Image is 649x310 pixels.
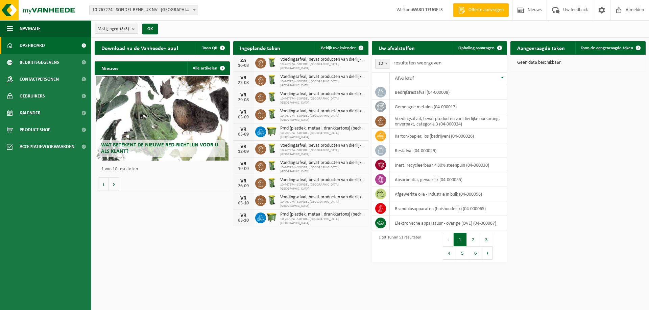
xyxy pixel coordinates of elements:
span: 10-767274 - SOFIDEL [GEOGRAPHIC_DATA] [GEOGRAPHIC_DATA] [280,148,365,157]
div: 03-10 [237,201,250,206]
span: 10-767274 - SOFIDEL BENELUX NV - DUFFEL [89,5,198,15]
td: absorbentia, gevaarlijk (04-000055) [390,172,507,187]
div: ZA [237,58,250,63]
div: VR [237,144,250,149]
div: 12-09 [237,149,250,154]
div: VR [237,213,250,218]
td: afgewerkte olie - industrie in bulk (04-000056) [390,187,507,201]
a: Offerte aanvragen [453,3,509,17]
img: WB-0140-HPE-GN-50 [266,91,278,103]
div: 03-10 [237,218,250,223]
span: Voedingsafval, bevat producten van dierlijke oorsprong, onverpakt, categorie 3 [280,109,365,114]
div: 29-08 [237,98,250,103]
span: Afvalstof [395,76,414,81]
button: 2 [467,233,480,246]
div: VR [237,75,250,81]
div: 16-08 [237,63,250,68]
button: OK [142,24,158,34]
h2: Aangevraagde taken [510,41,572,54]
span: Product Shop [20,121,50,138]
div: VR [237,161,250,167]
button: Vestigingen(3/3) [95,24,138,34]
button: 1 [454,233,467,246]
button: Toon QR [197,41,229,55]
span: Wat betekent de nieuwe RED-richtlijn voor u als klant? [101,142,218,154]
span: Voedingsafval, bevat producten van dierlijke oorsprong, onverpakt, categorie 3 [280,57,365,62]
div: VR [237,178,250,184]
span: Dashboard [20,37,45,54]
div: 26-09 [237,184,250,189]
h2: Uw afvalstoffen [372,41,422,54]
span: 10-767274 - SOFIDEL BENELUX NV - DUFFEL [90,5,198,15]
count: (3/3) [120,27,129,31]
span: Voedingsafval, bevat producten van dierlijke oorsprong, onverpakt, categorie 3 [280,160,365,166]
td: voedingsafval, bevat producten van dierlijke oorsprong, onverpakt, categorie 3 (04-000024) [390,114,507,129]
h2: Download nu de Vanheede+ app! [95,41,185,54]
p: 1 van 10 resultaten [101,167,226,172]
span: Voedingsafval, bevat producten van dierlijke oorsprong, onverpakt, categorie 3 [280,195,365,200]
label: resultaten weergeven [393,60,441,66]
span: 10-767274 - SOFIDEL [GEOGRAPHIC_DATA] [GEOGRAPHIC_DATA] [280,200,365,208]
span: 10-767274 - SOFIDEL [GEOGRAPHIC_DATA] [GEOGRAPHIC_DATA] [280,97,365,105]
button: 4 [443,246,456,260]
span: 10 [376,59,390,68]
span: Bekijk uw kalender [321,46,356,50]
td: restafval (04-000029) [390,143,507,158]
td: brandblusapparaten (huishoudelijk) (04-000065) [390,201,507,216]
button: Previous [443,233,454,246]
span: Pmd (plastiek, metaal, drankkartons) (bedrijven) [280,126,365,131]
a: Bekijk uw kalender [316,41,368,55]
span: 10 [375,59,390,69]
h2: Nieuws [95,61,125,75]
img: WB-0140-HPE-GN-50 [266,74,278,85]
div: 1 tot 10 van 51 resultaten [375,232,421,260]
div: VR [237,110,250,115]
div: 22-08 [237,81,250,85]
div: VR [237,92,250,98]
td: inert, recycleerbaar < 80% steenpuin (04-000030) [390,158,507,172]
span: Toon QR [202,46,217,50]
div: 19-09 [237,167,250,171]
span: 10-767274 - SOFIDEL [GEOGRAPHIC_DATA] [GEOGRAPHIC_DATA] [280,166,365,174]
img: WB-0140-HPE-GN-50 [266,177,278,189]
span: 10-767274 - SOFIDEL [GEOGRAPHIC_DATA] [GEOGRAPHIC_DATA] [280,114,365,122]
img: WB-0140-HPE-GN-50 [266,143,278,154]
button: Next [482,246,493,260]
button: Vorige [98,177,109,191]
span: Acceptatievoorwaarden [20,138,74,155]
strong: WARD TEUGELS [412,7,443,12]
span: 10-767274 - SOFIDEL [GEOGRAPHIC_DATA] [GEOGRAPHIC_DATA] [280,131,365,139]
span: Ophaling aanvragen [458,46,495,50]
p: Geen data beschikbaar. [517,60,639,65]
img: WB-0140-HPE-GN-50 [266,108,278,120]
div: 05-09 [237,115,250,120]
td: gemengde metalen (04-000017) [390,100,507,114]
img: WB-0140-HPE-GN-50 [266,160,278,171]
span: Gebruikers [20,88,45,105]
div: VR [237,127,250,132]
td: bedrijfsrestafval (04-000008) [390,85,507,100]
button: 5 [456,246,469,260]
td: elektronische apparatuur - overige (OVE) (04-000067) [390,216,507,230]
span: 10-767274 - SOFIDEL [GEOGRAPHIC_DATA] [GEOGRAPHIC_DATA] [280,62,365,71]
button: Volgende [109,177,119,191]
span: Offerte aanvragen [467,7,505,13]
td: karton/papier, los (bedrijven) (04-000026) [390,129,507,143]
span: 10-767274 - SOFIDEL [GEOGRAPHIC_DATA] [GEOGRAPHIC_DATA] [280,217,365,225]
span: Voedingsafval, bevat producten van dierlijke oorsprong, onverpakt, categorie 3 [280,177,365,183]
a: Toon de aangevraagde taken [575,41,645,55]
img: WB-0140-HPE-GN-50 [266,194,278,206]
button: 3 [480,233,493,246]
span: Bedrijfsgegevens [20,54,59,71]
span: Voedingsafval, bevat producten van dierlijke oorsprong, onverpakt, categorie 3 [280,91,365,97]
img: WB-0140-HPE-GN-50 [266,57,278,68]
img: WB-1100-HPE-GN-50 [266,125,278,137]
span: Vestigingen [98,24,129,34]
span: Contactpersonen [20,71,59,88]
span: Kalender [20,105,41,121]
span: Pmd (plastiek, metaal, drankkartons) (bedrijven) [280,212,365,217]
div: 05-09 [237,132,250,137]
button: 6 [469,246,482,260]
span: 10-767274 - SOFIDEL [GEOGRAPHIC_DATA] [GEOGRAPHIC_DATA] [280,80,365,88]
h2: Ingeplande taken [233,41,287,54]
